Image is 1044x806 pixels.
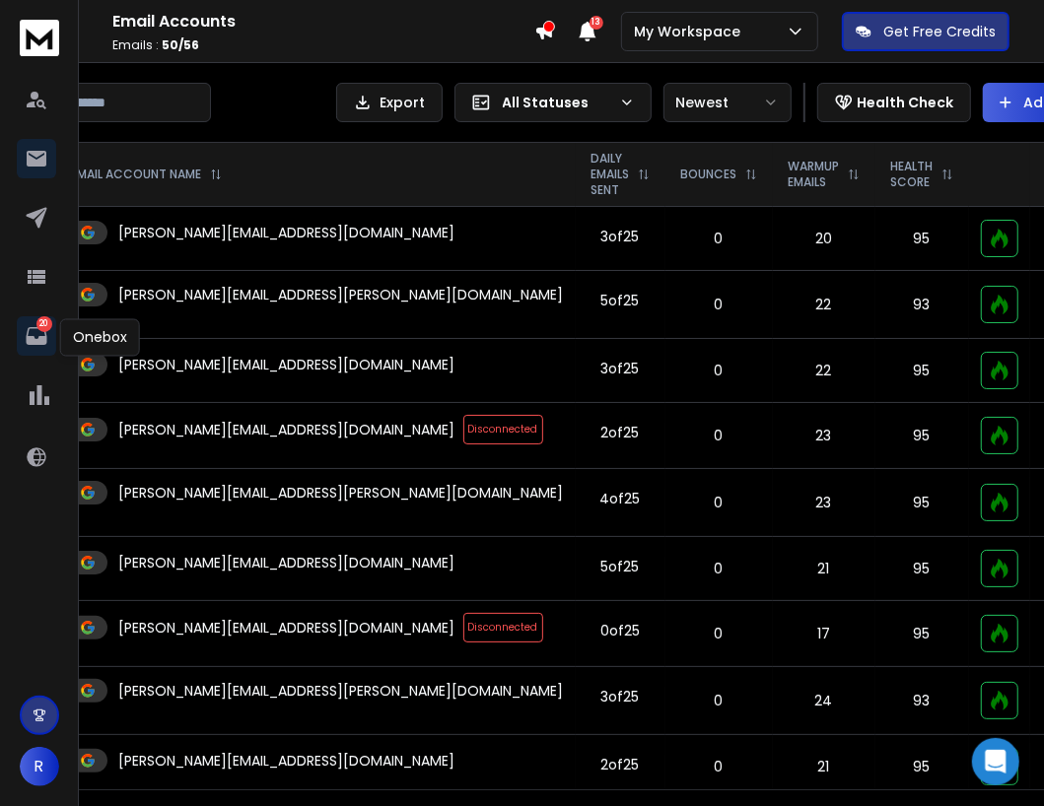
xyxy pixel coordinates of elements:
td: 95 [875,207,969,271]
p: All Statuses [503,93,611,112]
button: Newest [663,83,792,122]
div: 0 of 25 [600,621,640,640]
p: [PERSON_NAME][EMAIL_ADDRESS][PERSON_NAME][DOMAIN_NAME] [119,681,564,701]
p: [PERSON_NAME][EMAIL_ADDRESS][DOMAIN_NAME] [119,420,455,439]
td: 23 [773,469,875,537]
h1: Email Accounts [112,10,534,34]
td: 95 [875,537,969,601]
p: My Workspace [634,22,748,41]
p: 0 [677,757,761,776]
td: 95 [875,339,969,403]
button: Health Check [817,83,971,122]
td: 22 [773,339,875,403]
td: 93 [875,271,969,339]
p: [PERSON_NAME][EMAIL_ADDRESS][DOMAIN_NAME] [119,223,455,242]
p: 0 [677,229,761,248]
p: Health Check [858,93,954,112]
p: [PERSON_NAME][EMAIL_ADDRESS][PERSON_NAME][DOMAIN_NAME] [119,285,564,304]
div: 3 of 25 [601,227,640,246]
td: 95 [875,601,969,667]
p: Get Free Credits [883,22,996,41]
p: 0 [677,624,761,643]
div: Onebox [60,319,140,357]
p: HEALTH SCORE [891,159,934,190]
div: 5 of 25 [601,557,640,576]
div: 3 of 25 [601,687,640,706]
p: [PERSON_NAME][EMAIL_ADDRESS][DOMAIN_NAME] [119,355,455,374]
p: [PERSON_NAME][EMAIL_ADDRESS][DOMAIN_NAME] [119,618,455,638]
span: Disconnected [463,415,543,444]
td: 93 [875,667,969,735]
p: DAILY EMAILS SENT [592,151,630,198]
p: 0 [677,559,761,578]
button: Export [336,83,443,122]
td: 21 [773,537,875,601]
span: Disconnected [463,613,543,642]
p: 20 [36,316,52,332]
span: 50 / 56 [162,36,199,53]
td: 22 [773,271,875,339]
p: Emails : [112,37,534,53]
div: 5 of 25 [601,291,640,310]
td: 95 [875,403,969,469]
td: 20 [773,207,875,271]
button: R [20,747,59,786]
p: 0 [677,361,761,380]
td: 95 [875,735,969,799]
p: 0 [677,493,761,512]
div: 4 of 25 [600,489,641,508]
div: EMAIL ACCOUNT NAME [72,167,222,182]
a: 20 [17,316,56,356]
p: BOUNCES [681,167,737,182]
p: 0 [677,426,761,445]
p: [PERSON_NAME][EMAIL_ADDRESS][PERSON_NAME][DOMAIN_NAME] [119,483,564,503]
div: 2 of 25 [601,423,640,442]
td: 24 [773,667,875,735]
td: 17 [773,601,875,667]
span: 13 [590,16,603,30]
p: WARMUP EMAILS [789,159,840,190]
div: 3 of 25 [601,359,640,378]
p: [PERSON_NAME][EMAIL_ADDRESS][DOMAIN_NAME] [119,553,455,572]
img: logo [20,20,59,56]
td: 95 [875,469,969,537]
button: Get Free Credits [842,12,1009,51]
p: [PERSON_NAME][EMAIL_ADDRESS][DOMAIN_NAME] [119,751,455,771]
td: 21 [773,735,875,799]
div: 2 of 25 [601,755,640,774]
p: 0 [677,295,761,314]
div: Open Intercom Messenger [972,738,1019,785]
p: 0 [677,691,761,710]
td: 23 [773,403,875,469]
